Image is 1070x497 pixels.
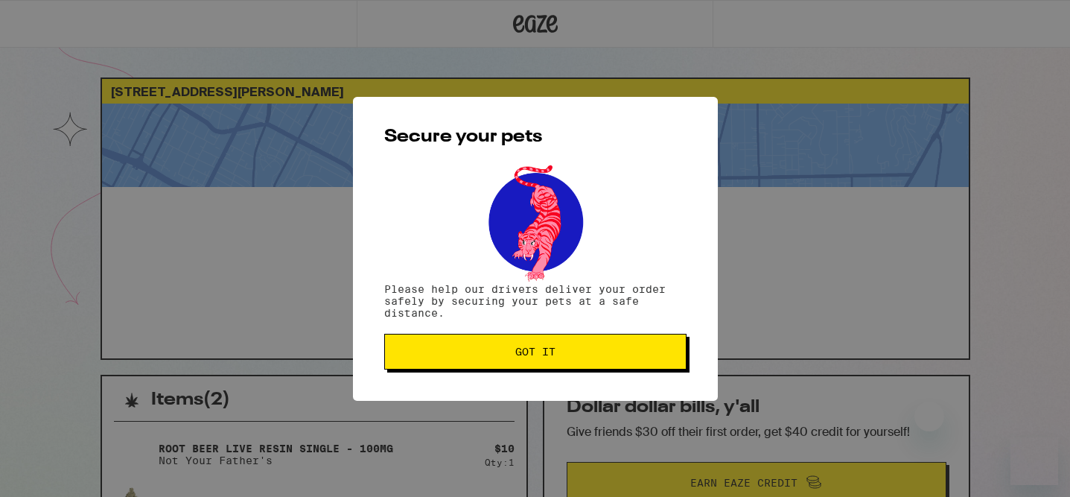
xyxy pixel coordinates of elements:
img: pets [474,161,596,283]
iframe: Button to launch messaging window [1010,437,1058,485]
p: Please help our drivers deliver your order safely by securing your pets at a safe distance. [384,283,687,319]
button: Got it [384,334,687,370]
iframe: Close message [914,402,944,431]
span: Got it [515,346,555,357]
h2: Secure your pets [384,128,687,146]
